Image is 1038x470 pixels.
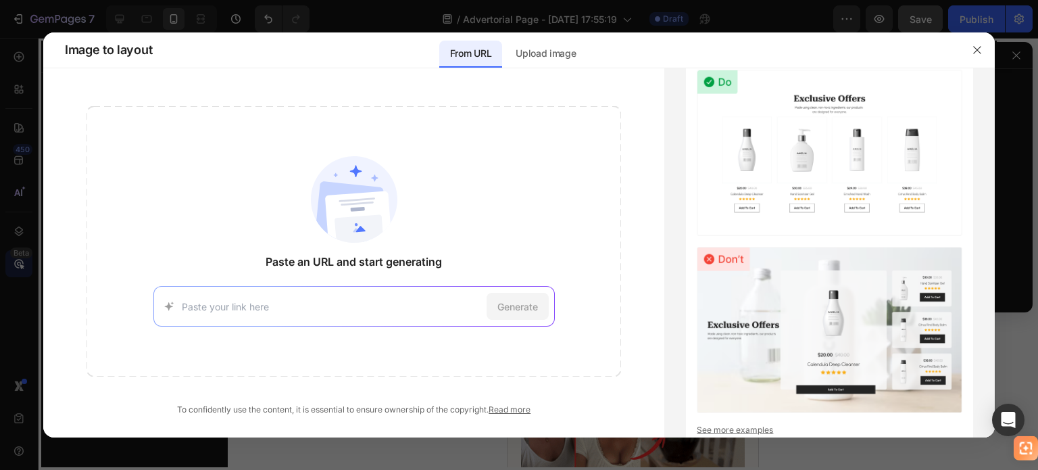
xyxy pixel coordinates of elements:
a: Read more [489,404,530,415]
span: Paste an URL and start generating [266,254,442,270]
span: Generate [497,300,538,314]
p: Upload image [516,45,576,62]
div: To confidently use the content, it is essential to ensure ownership of the copyright. [86,404,621,416]
span: Image to layout [65,42,152,58]
p: From URL [450,45,491,62]
input: Paste your link here [182,300,481,314]
div: Open Intercom Messenger [992,404,1024,436]
a: See more examples [697,424,962,436]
